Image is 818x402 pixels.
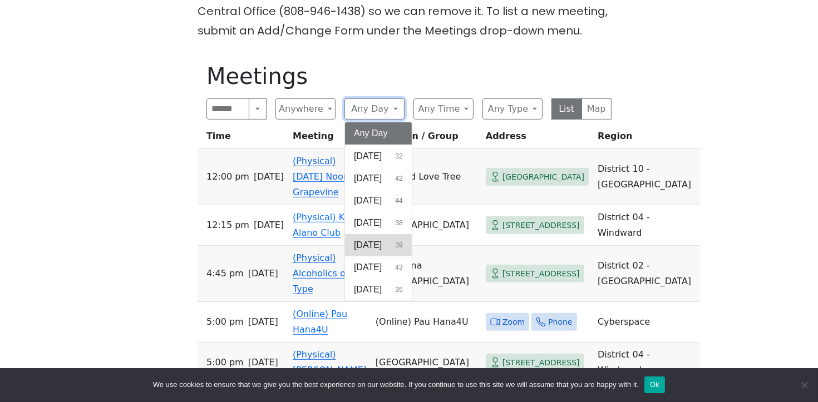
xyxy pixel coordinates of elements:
span: No [799,379,810,390]
a: (Physical) Alcoholics of our Type [293,252,366,294]
button: Any Time [413,98,474,120]
button: [DATE]42 results [345,167,412,190]
span: [DATE] [248,355,278,370]
span: [DATE] [354,261,382,274]
span: 5:00 PM [206,314,244,330]
td: District 04 - Windward [593,205,700,246]
button: Any Type [482,98,543,120]
span: [DATE] [354,283,382,296]
span: 38 results [395,218,402,228]
button: Map [582,98,612,120]
td: [GEOGRAPHIC_DATA] [371,205,481,246]
th: Time [198,128,288,149]
th: Address [481,128,593,149]
th: Location / Group [371,128,481,149]
button: Search [249,98,267,120]
span: Phone [548,315,572,329]
span: 44 results [395,196,402,206]
th: Meeting [288,128,371,149]
button: Any Day [344,98,405,120]
span: [DATE] [248,266,278,281]
span: 5:00 PM [206,355,244,370]
a: (Physical) [PERSON_NAME] [293,349,367,375]
button: [DATE]35 results [345,279,412,301]
button: [DATE]44 results [345,190,412,212]
button: [DATE]43 results [345,256,412,279]
span: Zoom [502,315,525,329]
h1: Meetings [206,63,612,90]
button: [DATE]39 results [345,234,412,256]
span: 32 results [395,151,402,161]
td: District 04 - Windward [593,343,700,383]
td: District 02 - [GEOGRAPHIC_DATA] [593,246,700,302]
a: (Physical) Kailua Alano Club [293,212,366,238]
span: We use cookies to ensure that we give you the best experience on our website. If you continue to ... [153,379,639,390]
span: [DATE] [248,314,278,330]
td: Diamond Love Tree [371,149,481,205]
button: Ok [644,376,665,393]
span: 12:15 PM [206,217,249,233]
span: [STREET_ADDRESS] [502,219,580,232]
a: (Online) Pau Hana4U [293,309,347,335]
span: 12:00 PM [206,169,249,185]
span: 35 results [395,285,402,295]
span: [DATE] [354,150,382,163]
input: Search [206,98,249,120]
span: [STREET_ADDRESS] [502,356,580,370]
span: 4:45 PM [206,266,244,281]
button: Any Day [345,122,412,145]
span: [DATE] [354,194,382,207]
span: [DATE] [254,169,284,185]
span: [DATE] [354,239,382,252]
span: [DATE] [354,172,382,185]
td: District 10 - [GEOGRAPHIC_DATA] [593,149,700,205]
span: [STREET_ADDRESS] [502,267,580,281]
a: (Physical) [DATE] Noon Grapevine [293,156,349,197]
span: [GEOGRAPHIC_DATA] [502,170,584,184]
button: List [551,98,582,120]
span: [DATE] [254,217,284,233]
span: [DATE] [354,216,382,230]
button: [DATE]32 results [345,145,412,167]
button: Anywhere [275,98,336,120]
span: 42 results [395,173,402,183]
td: (Online) Pau Hana4U [371,302,481,343]
td: Ala Moana [GEOGRAPHIC_DATA] [371,246,481,302]
div: Any Day [344,122,412,301]
button: [DATE]38 results [345,212,412,234]
span: 43 results [395,262,402,272]
th: Region [593,128,700,149]
span: 39 results [395,240,402,250]
td: Cyberspace [593,302,700,343]
td: [GEOGRAPHIC_DATA] [371,343,481,383]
